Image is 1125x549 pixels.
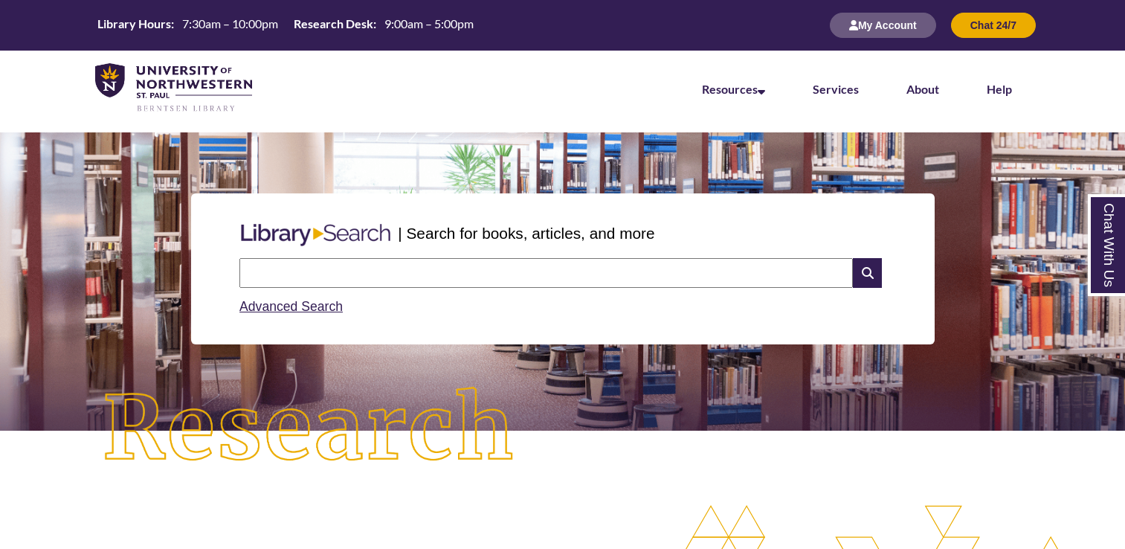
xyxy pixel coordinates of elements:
[853,258,881,288] i: Search
[57,341,563,518] img: Research
[987,82,1012,96] a: Help
[951,19,1036,31] a: Chat 24/7
[951,13,1036,38] button: Chat 24/7
[91,16,480,36] a: Hours Today
[182,16,278,30] span: 7:30am – 10:00pm
[398,222,654,245] p: | Search for books, articles, and more
[702,82,765,96] a: Resources
[813,82,859,96] a: Services
[830,19,936,31] a: My Account
[91,16,480,34] table: Hours Today
[95,63,252,113] img: UNWSP Library Logo
[91,16,176,32] th: Library Hours:
[233,218,398,252] img: Libary Search
[239,299,343,314] a: Advanced Search
[906,82,939,96] a: About
[288,16,378,32] th: Research Desk:
[830,13,936,38] button: My Account
[384,16,474,30] span: 9:00am – 5:00pm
